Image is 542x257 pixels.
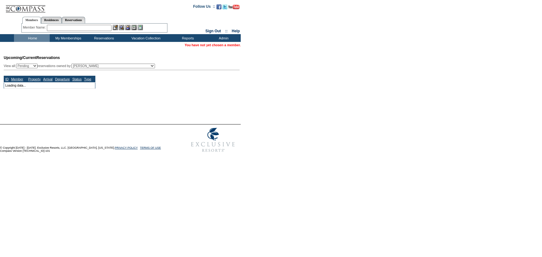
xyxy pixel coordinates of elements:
a: PRIVACY POLICY [115,146,138,149]
td: Home [14,34,50,42]
a: Members [22,17,41,24]
img: Reservations [131,25,137,30]
div: View all: reservations owned by: [4,64,158,68]
a: TERMS OF USE [140,146,161,149]
td: My Memberships [50,34,85,42]
img: Follow us on Twitter [222,4,227,9]
a: Subscribe to our YouTube Channel [228,6,239,10]
span: Reservations [4,56,60,60]
a: Arrival [43,77,52,81]
a: Help [232,29,240,33]
td: Vacation Collection [121,34,169,42]
span: You have not yet chosen a member. [185,43,241,47]
a: Follow us on Twitter [222,6,227,10]
td: Reservations [85,34,121,42]
td: Admin [205,34,241,42]
img: b_edit.gif [113,25,118,30]
a: Type [84,77,91,81]
a: ID [5,77,9,81]
a: Member [11,77,23,81]
a: Departure [55,77,70,81]
a: Sign Out [205,29,221,33]
div: Member Name: [23,25,47,30]
img: Become our fan on Facebook [216,4,221,9]
a: Reservations [62,17,85,23]
img: Subscribe to our YouTube Channel [228,5,239,9]
td: Loading data... [4,82,95,88]
img: Impersonate [125,25,130,30]
a: Property [28,77,41,81]
td: Reports [169,34,205,42]
img: b_calculator.gif [138,25,143,30]
img: View [119,25,124,30]
span: :: [225,29,228,33]
a: Become our fan on Facebook [216,6,221,10]
td: Follow Us :: [193,4,215,11]
a: Residences [41,17,62,23]
a: Status [72,77,82,81]
span: Upcoming/Current [4,56,36,60]
img: Exclusive Resorts [185,124,241,156]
